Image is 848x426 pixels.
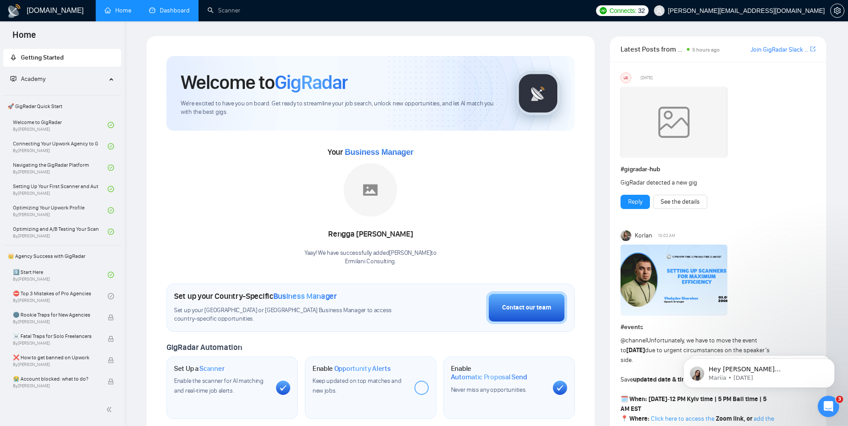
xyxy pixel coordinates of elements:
[13,310,98,319] span: 🌚 Rookie Traps for New Agencies
[108,122,114,128] span: check-circle
[621,322,816,332] h1: # events
[10,75,45,83] span: Academy
[10,54,16,60] span: rocket
[174,377,264,394] span: Enable the scanner for AI matching and real-time job alerts.
[621,395,628,403] span: 🗓️
[658,232,675,240] span: 10:02 AM
[304,249,437,266] div: Yaay! We have successfully added [PERSON_NAME] to
[638,6,645,16] span: 32
[486,291,567,324] button: Contact our team
[108,229,114,235] span: check-circle
[836,396,843,403] span: 3
[13,137,108,156] a: Connecting Your Upwork Agency to GigRadarBy[PERSON_NAME]
[312,364,391,373] h1: Enable
[502,303,551,313] div: Contact our team
[344,163,397,217] img: placeholder.png
[108,207,114,213] span: check-circle
[108,293,114,299] span: check-circle
[174,306,410,323] span: Set up your [GEOGRAPHIC_DATA] or [GEOGRAPHIC_DATA] Business Manager to access country-specific op...
[108,336,114,342] span: lock
[13,383,98,389] span: By [PERSON_NAME]
[751,45,808,55] a: Join GigRadar Slack Community
[181,70,348,94] h1: Welcome to
[651,415,714,422] a: Click here to access the
[207,7,240,14] a: searchScanner
[13,115,108,135] a: Welcome to GigRadarBy[PERSON_NAME]
[304,257,437,266] p: Ermilani Consulting .
[7,4,21,18] img: logo
[621,195,650,209] button: Reply
[4,97,120,115] span: 🚀 GigRadar Quick Start
[641,74,653,82] span: [DATE]
[656,8,662,14] span: user
[199,364,224,373] span: Scanner
[451,364,546,382] h1: Enable
[451,386,527,394] span: Never miss any opportunities.
[621,73,631,83] div: US
[312,377,402,394] span: Keep updated on top matches and new jobs.
[830,4,844,18] button: setting
[108,378,114,385] span: lock
[621,44,684,55] span: Latest Posts from the GigRadar Community
[174,364,224,373] h1: Set Up a
[3,49,121,67] li: Getting Started
[13,374,98,383] span: 😭 Account blocked: what to do?
[328,147,414,157] span: Your
[629,415,649,422] strong: Where:
[108,165,114,171] span: check-circle
[275,70,348,94] span: GigRadar
[626,346,645,354] strong: [DATE]
[13,362,98,367] span: By [PERSON_NAME]
[621,230,631,241] img: Korlan
[174,291,337,301] h1: Set up your Country-Specific
[830,7,844,14] a: setting
[106,405,115,414] span: double-left
[13,201,108,220] a: Optimizing Your Upwork ProfileBy[PERSON_NAME]
[108,272,114,278] span: check-circle
[108,357,114,363] span: lock
[166,342,242,352] span: GigRadar Automation
[13,265,108,285] a: 1️⃣ Start HereBy[PERSON_NAME]
[609,6,636,16] span: Connects:
[21,54,64,61] span: Getting Started
[621,165,816,174] h1: # gigradar-hub
[621,415,628,422] span: 📍
[4,247,120,265] span: 👑 Agency Success with GigRadar
[13,341,98,346] span: By [PERSON_NAME]
[661,197,700,207] a: See the details
[13,319,98,325] span: By [PERSON_NAME]
[451,373,527,382] span: Automatic Proposal Send
[181,100,502,117] span: We're excited to have you on board. Get ready to streamline your job search, unlock new opportuni...
[633,376,692,383] strong: updated date & time:
[516,71,560,116] img: gigradar-logo.png
[105,7,131,14] a: homeHome
[13,332,98,341] span: ☠️ Fatal Traps for Solo Freelancers
[600,7,607,14] img: upwork-logo.png
[635,231,652,241] span: Korlan
[13,179,108,199] a: Setting Up Your First Scanner and Auto-BidderBy[PERSON_NAME]
[273,291,337,301] span: Business Manager
[818,396,839,417] iframe: Intercom live chat
[670,340,848,402] iframe: Intercom notifications message
[13,158,108,177] a: Navigating the GigRadar PlatformBy[PERSON_NAME]
[716,415,752,422] strong: Zoom link, or
[5,28,43,47] span: Home
[628,197,642,207] a: Reply
[334,364,391,373] span: Opportunity Alerts
[21,75,45,83] span: Academy
[108,186,114,192] span: check-circle
[108,143,114,149] span: check-circle
[621,178,777,188] div: GigRadar detected a new gig
[621,245,727,316] img: F09DQRWLC0N-Event%20with%20Vlad%20Sharahov.png
[304,227,437,242] div: Rengga [PERSON_NAME]
[621,87,727,158] img: weqQh+iSagEgQAAAABJRU5ErkJggg==
[13,286,108,306] a: ⛔ Top 3 Mistakes of Pro AgenciesBy[PERSON_NAME]
[621,337,647,344] span: @channel
[629,395,647,403] strong: When:
[810,45,816,53] a: export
